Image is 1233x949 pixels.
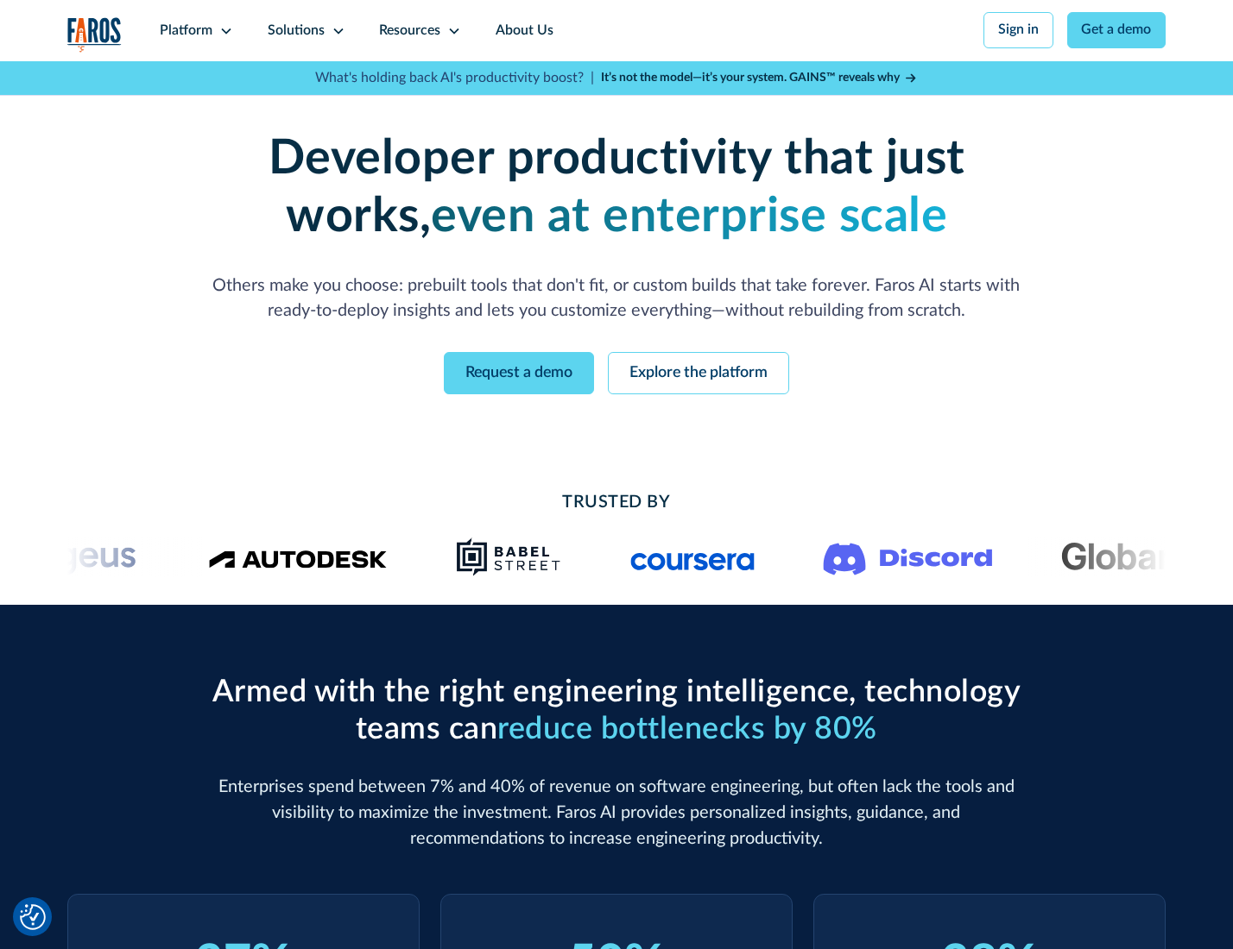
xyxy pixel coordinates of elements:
a: home [67,17,123,53]
img: Logo of the design software company Autodesk. [209,545,388,569]
span: reduce bottlenecks by 80% [497,713,877,745]
img: Babel Street logo png [456,537,561,578]
img: Logo of the analytics and reporting company Faros. [67,17,123,53]
a: Sign in [983,12,1053,48]
strong: even at enterprise scale [431,192,947,241]
h2: Trusted By [205,490,1028,516]
a: Request a demo [444,352,594,394]
div: Platform [160,21,212,41]
a: Explore the platform [608,352,789,394]
h2: Armed with the right engineering intelligence, technology teams can [205,674,1028,748]
img: Revisit consent button [20,904,46,930]
button: Cookie Settings [20,904,46,930]
strong: It’s not the model—it’s your system. GAINS™ reveals why [601,72,900,84]
strong: Developer productivity that just works, [269,135,965,241]
p: Others make you choose: prebuilt tools that don't fit, or custom builds that take forever. Faros ... [205,273,1028,325]
p: What's holding back AI's productivity boost? | [315,68,594,89]
a: It’s not the model—it’s your system. GAINS™ reveals why [601,69,919,87]
a: Get a demo [1067,12,1167,48]
div: Resources [379,21,440,41]
p: Enterprises spend between 7% and 40% of revenue on software engineering, but often lack the tools... [205,775,1028,852]
img: Logo of the online learning platform Coursera. [630,544,755,571]
img: Logo of the communication platform Discord. [823,539,992,575]
div: Solutions [268,21,325,41]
